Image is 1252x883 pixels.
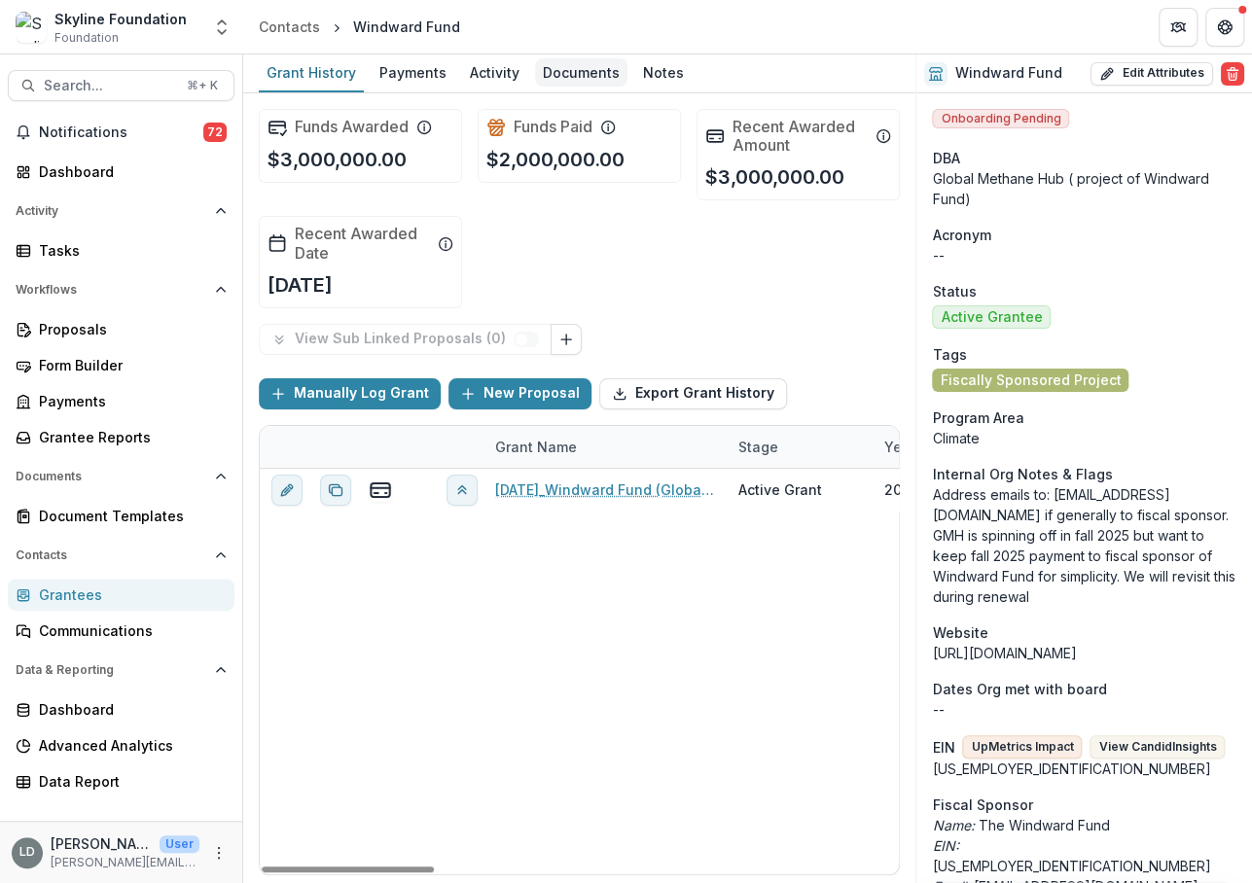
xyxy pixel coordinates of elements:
i: Name: [932,817,974,833]
div: ⌘ + K [183,75,222,96]
a: Grant History [259,54,364,92]
button: Get Help [1205,8,1244,47]
p: [DATE] [268,270,333,300]
span: Data & Reporting [16,663,207,677]
p: Climate [932,428,1236,448]
div: 2023 [884,479,919,500]
div: Documents [535,58,627,87]
button: Export Grant History [599,378,787,409]
button: More [207,841,231,865]
button: edit [271,474,303,505]
div: Grant Name [483,437,589,457]
span: Activity [16,204,207,218]
p: -- [932,699,1236,720]
button: Duplicate proposal [320,474,351,505]
button: Manually Log Grant [259,378,441,409]
a: Document Templates [8,500,234,532]
nav: breadcrumb [251,13,468,41]
p: [PERSON_NAME] [51,833,152,854]
a: Documents [535,54,627,92]
button: Open Data & Reporting [8,654,234,686]
span: Onboarding Pending [932,109,1069,128]
a: [DATE]_Windward Fund (Global Methane Hub)_3000000 [495,479,715,500]
div: Dashboard [39,161,219,182]
div: Global Methane Hub ( project of Windward Fund) [932,168,1236,209]
a: Form Builder [8,349,234,381]
p: EIN [932,737,954,758]
p: View Sub Linked Proposals ( 0 ) [295,331,514,347]
h2: Funds Paid [514,118,592,136]
div: Year approved [873,437,996,457]
div: Grantees [39,584,219,605]
span: Active Grantee [941,309,1042,326]
div: Document Templates [39,506,219,526]
div: Grant Name [483,426,727,468]
button: Partners [1159,8,1198,47]
div: Tasks [39,240,219,261]
button: Open Workflows [8,274,234,305]
span: Fiscally Sponsored Project [940,372,1121,389]
div: Payments [39,391,219,411]
a: Grantees [8,579,234,611]
span: Notifications [39,124,203,141]
span: 72 [203,123,227,142]
button: Open entity switcher [208,8,235,47]
button: View Sub Linked Proposals (0) [259,324,552,355]
a: [URL][DOMAIN_NAME] [932,645,1076,661]
button: Edit Attributes [1091,62,1213,86]
span: Acronym [932,225,990,245]
div: Activity [462,58,527,87]
h2: Funds Awarded [295,118,409,136]
div: Year approved [873,426,1019,468]
a: Data Report [8,765,234,797]
div: Notes [635,58,692,87]
button: Search... [8,70,234,101]
a: Contacts [251,13,328,41]
span: Internal Org Notes & Flags [932,464,1112,484]
p: -- [932,245,1236,265]
p: $3,000,000.00 [268,145,407,174]
span: Fiscal Sponsor [932,795,1032,815]
div: Lisa Dinh [19,846,35,859]
span: Program Area [932,407,1023,428]
img: Skyline Foundation [16,12,47,43]
button: Delete [1221,62,1244,86]
button: Open Contacts [8,540,234,571]
a: Communications [8,615,234,647]
div: Proposals [39,319,219,339]
button: Notifications72 [8,117,234,148]
a: Proposals [8,313,234,345]
div: Contacts [259,17,320,37]
span: Workflows [16,283,207,297]
div: [US_EMPLOYER_IDENTIFICATION_NUMBER] [932,759,1236,779]
div: Data Report [39,771,219,792]
div: Stage [727,426,873,468]
a: Dashboard [8,693,234,725]
span: Tags [932,344,966,365]
div: Skyline Foundation [54,9,187,29]
div: Windward Fund [353,17,460,37]
i: EIN: [932,837,958,854]
div: Active Grant [738,479,822,500]
span: Contacts [16,548,207,562]
p: [US_EMPLOYER_IDENTIFICATION_NUMBER] [932,835,1236,876]
button: view-payments [369,477,392,501]
p: $2,000,000.00 [486,145,625,174]
div: Form Builder [39,355,219,375]
span: DBA [932,148,959,168]
div: Stage [727,437,790,457]
span: Search... [44,78,175,94]
span: Website [932,622,987,643]
span: Documents [16,470,207,483]
a: Dashboard [8,156,234,188]
button: View CandidInsights [1090,735,1225,759]
button: New Proposal [448,378,591,409]
button: Open Documents [8,461,234,492]
span: Status [932,281,976,301]
div: Communications [39,620,219,641]
div: Payments [372,58,454,87]
a: Notes [635,54,692,92]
